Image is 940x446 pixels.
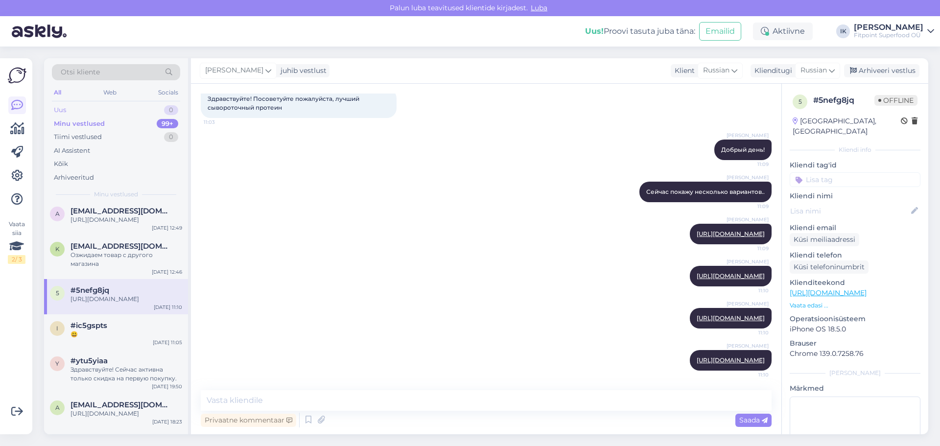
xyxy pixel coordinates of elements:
span: [PERSON_NAME] [727,132,769,139]
span: 11:10 [732,371,769,378]
div: Kliendi info [790,145,920,154]
div: Aktiivne [753,23,813,40]
span: Offline [874,95,917,106]
div: [URL][DOMAIN_NAME] [70,295,182,304]
div: [DATE] 11:10 [154,304,182,311]
div: Küsi meiliaadressi [790,233,859,246]
a: [URL][DOMAIN_NAME] [697,314,765,322]
span: i [56,325,58,332]
span: [PERSON_NAME] [727,258,769,265]
div: Fitpoint Superfood OÜ [854,31,923,39]
span: [PERSON_NAME] [727,174,769,181]
span: 11:03 [204,118,240,126]
div: [PERSON_NAME] [790,369,920,377]
div: Vaata siia [8,220,25,264]
span: Сейчас покажу несколько вариантов.. [646,188,765,195]
a: [URL][DOMAIN_NAME] [697,356,765,364]
div: Privaatne kommentaar [201,414,296,427]
span: #ytu5yiaa [70,356,108,365]
span: Luba [528,3,550,12]
div: Proovi tasuta juba täna: [585,25,695,37]
p: Klienditeekond [790,278,920,288]
button: Emailid [699,22,741,41]
p: Märkmed [790,383,920,394]
div: AI Assistent [54,146,90,156]
span: Добрый день! [721,146,765,153]
div: Tiimi vestlused [54,132,102,142]
span: Russian [800,65,827,76]
p: Operatsioonisüsteem [790,314,920,324]
span: Здравствуйте! Посоветуйте пожалуйста, лучший сывороточный протеин [208,95,361,111]
div: Küsi telefoninumbrit [790,260,869,274]
div: All [52,86,63,99]
span: 5 [56,289,59,297]
span: k [55,245,60,253]
p: Kliendi nimi [790,191,920,201]
span: Saada [739,416,768,424]
span: y [55,360,59,367]
b: Uus! [585,26,604,36]
span: adomaitienejurgita@gmail.com [70,207,172,215]
div: # 5nefg8jq [813,94,874,106]
img: Askly Logo [8,66,26,85]
span: Russian [703,65,729,76]
a: [URL][DOMAIN_NAME] [790,288,867,297]
a: [PERSON_NAME]Fitpoint Superfood OÜ [854,23,934,39]
span: [PERSON_NAME] [205,65,263,76]
span: 11:09 [732,161,769,168]
div: Socials [156,86,180,99]
div: 0 [164,105,178,115]
div: [PERSON_NAME] [854,23,923,31]
p: Vaata edasi ... [790,301,920,310]
div: 0 [164,132,178,142]
p: Kliendi email [790,223,920,233]
span: Otsi kliente [61,67,100,77]
div: 99+ [157,119,178,129]
span: 5 [799,98,802,105]
span: [PERSON_NAME] [727,342,769,350]
span: #ic5gspts [70,321,107,330]
div: [GEOGRAPHIC_DATA], [GEOGRAPHIC_DATA] [793,116,901,137]
p: iPhone OS 18.5.0 [790,324,920,334]
span: andrei0306742254bbb@gmail.com [70,400,172,409]
div: Arhiveeri vestlus [844,64,919,77]
div: Klienditugi [751,66,792,76]
div: Klient [671,66,695,76]
a: [URL][DOMAIN_NAME] [697,230,765,237]
input: Lisa nimi [790,206,909,216]
span: 11:09 [732,245,769,252]
input: Lisa tag [790,172,920,187]
span: [PERSON_NAME] [727,300,769,307]
div: [DATE] 19:50 [152,383,182,390]
div: [URL][DOMAIN_NAME] [70,215,182,224]
div: IK [836,24,850,38]
span: kolganovaana882@gmail.com [70,242,172,251]
div: [DATE] 18:23 [152,418,182,425]
span: 11:10 [732,329,769,336]
a: [URL][DOMAIN_NAME] [697,272,765,280]
div: 2 / 3 [8,255,25,264]
span: 11:09 [732,203,769,210]
p: Brauser [790,338,920,349]
div: [DATE] 12:46 [152,268,182,276]
span: [PERSON_NAME] [727,216,769,223]
div: Kõik [54,159,68,169]
p: Kliendi telefon [790,250,920,260]
span: #5nefg8jq [70,286,109,295]
div: Minu vestlused [54,119,105,129]
div: juhib vestlust [277,66,327,76]
div: Web [101,86,118,99]
span: a [55,210,60,217]
div: Здравствуйте! Сейчас активна только скидка на первую покупку. [70,365,182,383]
div: [DATE] 11:05 [153,339,182,346]
div: 😃 [70,330,182,339]
span: a [55,404,60,411]
div: [DATE] 12:49 [152,224,182,232]
div: Озжидаем товар с другого магазина [70,251,182,268]
div: Uus [54,105,66,115]
span: 11:10 [732,287,769,294]
p: Kliendi tag'id [790,160,920,170]
span: Minu vestlused [94,190,138,199]
div: [URL][DOMAIN_NAME] [70,409,182,418]
div: Arhiveeritud [54,173,94,183]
